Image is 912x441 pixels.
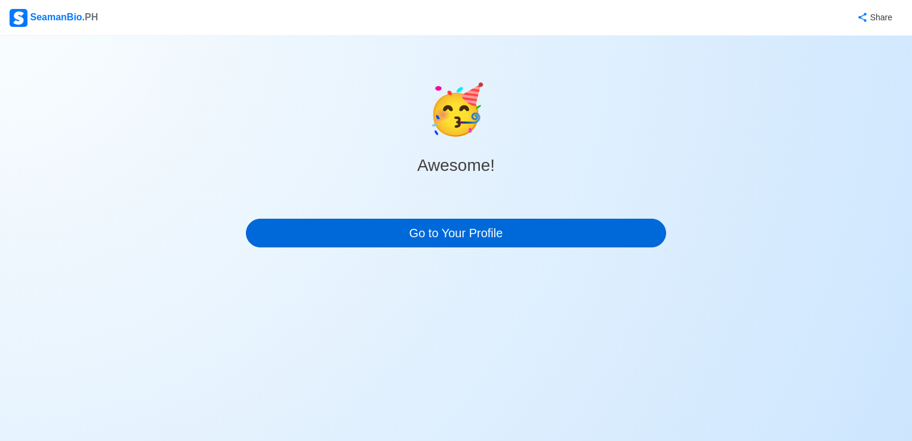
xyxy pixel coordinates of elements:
[82,12,98,22] span: .PH
[417,155,495,176] h3: Awesome!
[10,9,27,27] img: Logo
[426,74,486,146] span: celebrate
[246,219,666,247] a: Go to Your Profile
[845,6,902,29] button: Share
[10,9,98,27] div: SeamanBio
